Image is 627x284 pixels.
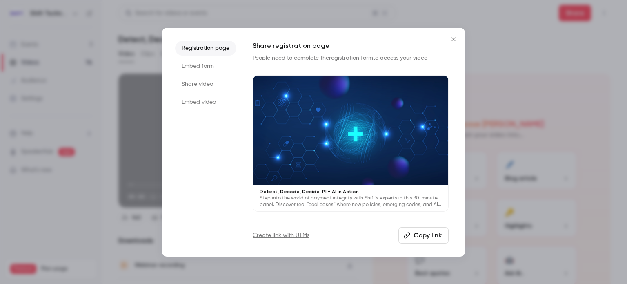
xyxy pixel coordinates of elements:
button: Copy link [398,227,449,244]
a: Detect, Decode, Decide: PI + AI in ActionStep into the world of payment integrity with Shift’s ex... [253,75,449,212]
h1: Share registration page [253,41,449,51]
a: Create link with UTMs [253,231,309,239]
p: People need to complete the to access your video [253,54,449,62]
li: Share video [175,77,236,92]
li: Embed video [175,95,236,110]
p: Detect, Decode, Decide: PI + AI in Action [260,188,442,195]
li: Embed form [175,59,236,74]
button: Close [445,31,462,47]
a: registration form [329,55,373,61]
li: Registration page [175,41,236,56]
p: Step into the world of payment integrity with Shift’s experts in this 30-minute panel. Discover r... [260,195,442,208]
